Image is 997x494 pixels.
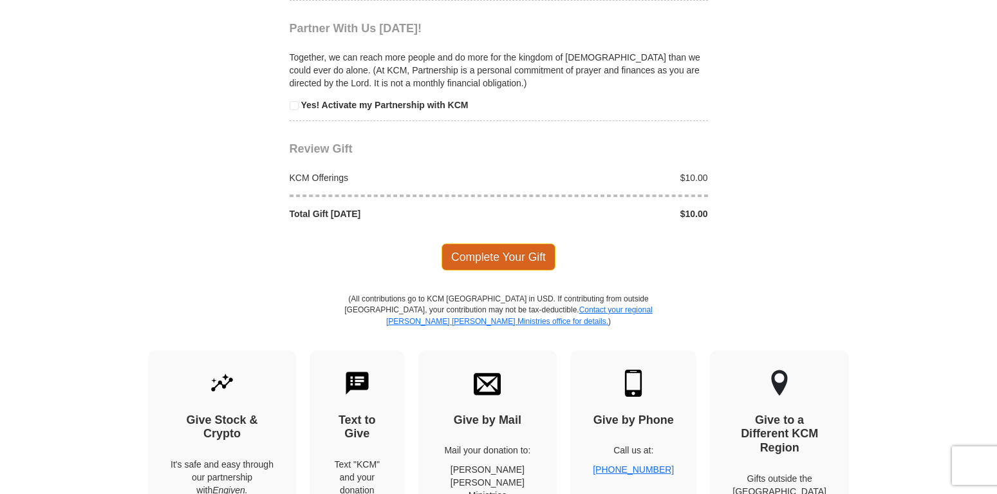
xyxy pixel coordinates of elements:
span: Complete Your Gift [442,243,555,271]
img: give-by-stock.svg [209,370,236,397]
p: (All contributions go to KCM [GEOGRAPHIC_DATA] in USD. If contributing from outside [GEOGRAPHIC_D... [344,294,653,350]
a: [PHONE_NUMBER] [593,464,674,475]
div: Total Gift [DATE] [283,207,499,220]
a: Contact your regional [PERSON_NAME] [PERSON_NAME] Ministries office for details. [386,305,653,325]
div: KCM Offerings [283,171,499,184]
p: Together, we can reach more people and do more for the kingdom of [DEMOGRAPHIC_DATA] than we coul... [290,51,708,90]
div: $10.00 [499,207,715,220]
img: mobile.svg [620,370,647,397]
span: Review Gift [290,142,353,155]
p: Mail your donation to: [441,444,535,457]
div: $10.00 [499,171,715,184]
h4: Give by Mail [441,413,535,428]
p: Call us at: [593,444,674,457]
img: envelope.svg [474,370,501,397]
h4: Give Stock & Crypto [171,413,274,441]
span: Partner With Us [DATE]! [290,22,422,35]
h4: Text to Give [332,413,382,441]
img: other-region [770,370,788,397]
strong: Yes! Activate my Partnership with KCM [301,100,468,110]
h4: Give to a Different KCM Region [732,413,826,455]
img: text-to-give.svg [344,370,371,397]
h4: Give by Phone [593,413,674,428]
